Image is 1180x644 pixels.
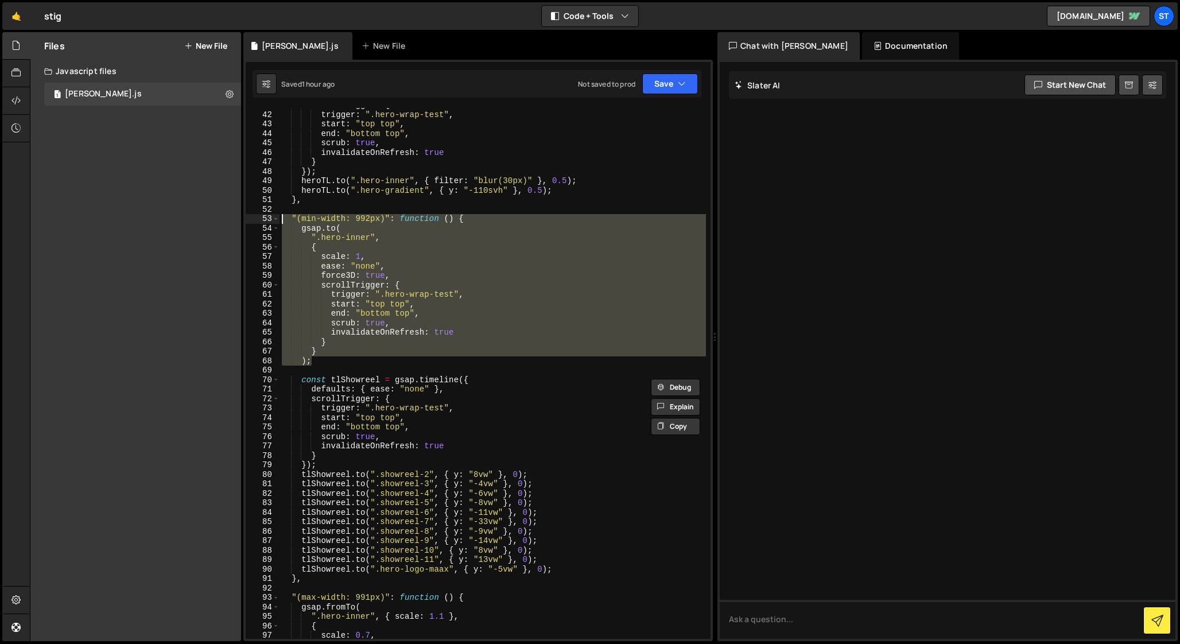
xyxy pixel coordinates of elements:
div: 78 [246,451,280,461]
div: 53 [246,214,280,224]
a: [DOMAIN_NAME] [1047,6,1150,26]
div: Chat with [PERSON_NAME] [717,32,860,60]
div: 75 [246,422,280,432]
div: 91 [246,574,280,584]
div: 43 [246,119,280,129]
h2: Files [44,40,65,52]
div: 84 [246,508,280,518]
div: 64 [246,319,280,328]
button: New File [184,41,227,51]
div: 69 [246,366,280,375]
div: 57 [246,252,280,262]
div: 44 [246,129,280,139]
div: 61 [246,290,280,300]
div: 96 [246,622,280,631]
div: 59 [246,271,280,281]
div: 77 [246,441,280,451]
div: 47 [246,157,280,167]
div: 94 [246,603,280,612]
a: St [1154,6,1174,26]
button: Copy [651,418,700,435]
a: 🤙 [2,2,30,30]
div: 60 [246,281,280,290]
div: 62 [246,300,280,309]
div: 66 [246,337,280,347]
div: 85 [246,517,280,527]
div: 82 [246,489,280,499]
div: 80 [246,470,280,480]
div: 48 [246,167,280,177]
div: 86 [246,527,280,537]
div: New File [362,40,410,52]
div: 97 [246,631,280,641]
button: Start new chat [1024,75,1116,95]
div: Javascript files [30,60,241,83]
div: 67 [246,347,280,356]
div: 79 [246,460,280,470]
div: 87 [246,536,280,546]
button: Debug [651,379,700,396]
div: 52 [246,205,280,215]
div: 88 [246,546,280,556]
div: 93 [246,593,280,603]
span: 1 [54,91,61,100]
div: [PERSON_NAME].js [65,89,142,99]
div: Documentation [862,32,959,60]
div: 71 [246,385,280,394]
div: 49 [246,176,280,186]
div: 55 [246,233,280,243]
button: Code + Tools [542,6,638,26]
div: 63 [246,309,280,319]
div: 1 hour ago [302,79,335,89]
div: 81 [246,479,280,489]
button: Save [642,73,698,94]
div: 58 [246,262,280,271]
div: 65 [246,328,280,337]
div: 51 [246,195,280,205]
div: 50 [246,186,280,196]
div: 92 [246,584,280,593]
div: 72 [246,394,280,404]
div: 45 [246,138,280,148]
div: 54 [246,224,280,234]
button: Explain [651,398,700,416]
div: 70 [246,375,280,385]
div: 73 [246,404,280,413]
div: 76 [246,432,280,442]
div: 74 [246,413,280,423]
div: 83 [246,498,280,508]
div: stig [44,9,62,23]
div: 16026/42920.js [44,83,241,106]
div: 95 [246,612,280,622]
div: 90 [246,565,280,575]
div: Saved [281,79,335,89]
h2: Slater AI [735,80,781,91]
div: 46 [246,148,280,158]
div: 56 [246,243,280,253]
div: Not saved to prod [578,79,635,89]
div: 42 [246,110,280,120]
div: 89 [246,555,280,565]
div: [PERSON_NAME].js [262,40,339,52]
div: 68 [246,356,280,366]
